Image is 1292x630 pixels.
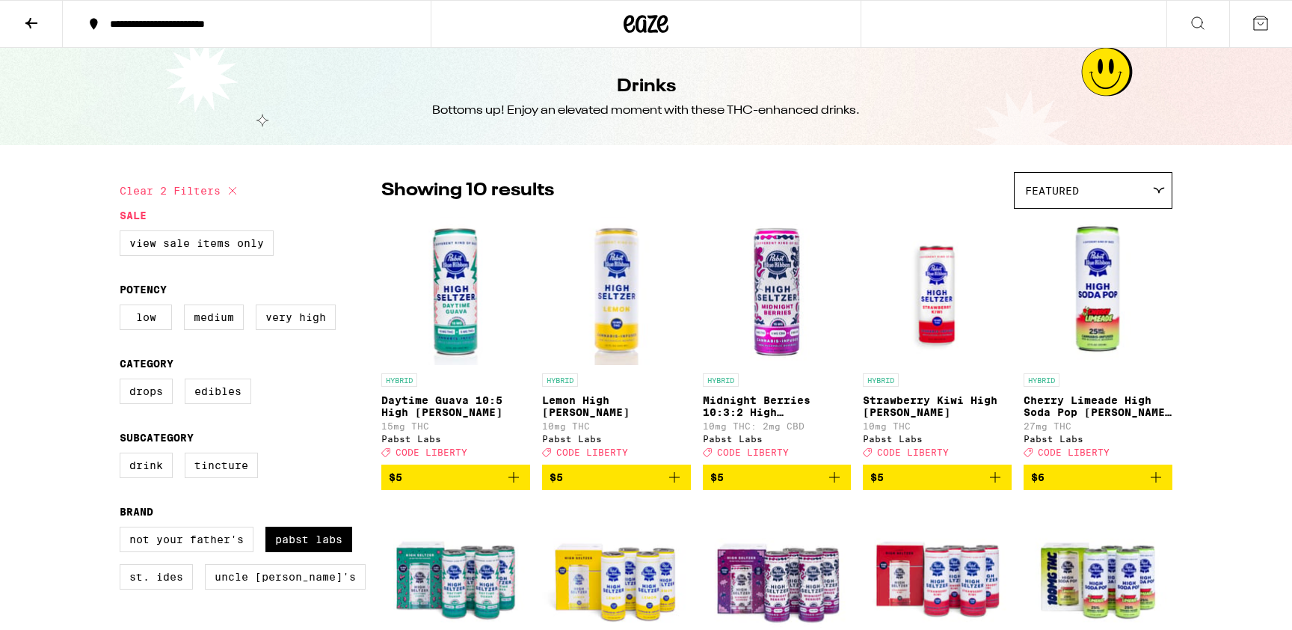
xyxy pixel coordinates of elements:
[120,172,242,210] button: Clear 2 filters
[120,210,147,221] legend: Sale
[381,465,530,490] button: Add to bag
[863,394,1012,418] p: Strawberry Kiwi High [PERSON_NAME]
[863,373,899,387] p: HYBRID
[185,379,251,404] label: Edibles
[120,305,172,330] label: Low
[184,305,244,330] label: Medium
[870,471,884,483] span: $5
[542,216,691,366] img: Pabst Labs - Lemon High Seltzer
[1038,447,1110,457] span: CODE LIBERTY
[717,447,789,457] span: CODE LIBERTY
[542,216,691,465] a: Open page for Lemon High Seltzer from Pabst Labs
[381,216,530,465] a: Open page for Daytime Guava 10:5 High Seltzer from Pabst Labs
[703,394,852,418] p: Midnight Berries 10:3:2 High [PERSON_NAME]
[120,284,167,296] legend: Potency
[863,216,1012,465] a: Open page for Strawberry Kiwi High Seltzer from Pabst Labs
[381,421,530,431] p: 15mg THC
[863,434,1012,444] div: Pabst Labs
[1024,216,1172,366] img: Pabst Labs - Cherry Limeade High Soda Pop Seltzer - 25mg
[1024,394,1172,418] p: Cherry Limeade High Soda Pop [PERSON_NAME] - 25mg
[877,447,949,457] span: CODE LIBERTY
[863,465,1012,490] button: Add to bag
[542,421,691,431] p: 10mg THC
[120,527,253,552] label: Not Your Father's
[542,394,691,418] p: Lemon High [PERSON_NAME]
[703,434,852,444] div: Pabst Labs
[617,74,676,100] h1: Drinks
[542,434,691,444] div: Pabst Labs
[265,527,352,552] label: Pabst Labs
[381,373,417,387] p: HYBRID
[205,564,366,590] label: Uncle [PERSON_NAME]'s
[120,564,193,590] label: St. Ides
[120,230,274,256] label: View Sale Items Only
[1031,471,1045,483] span: $6
[396,447,467,457] span: CODE LIBERTY
[863,421,1012,431] p: 10mg THC
[120,506,153,518] legend: Brand
[542,373,578,387] p: HYBRID
[185,453,258,478] label: Tincture
[381,394,530,418] p: Daytime Guava 10:5 High [PERSON_NAME]
[120,432,194,444] legend: Subcategory
[703,373,739,387] p: HYBRID
[1024,216,1172,465] a: Open page for Cherry Limeade High Soda Pop Seltzer - 25mg from Pabst Labs
[1024,373,1059,387] p: HYBRID
[1025,185,1079,197] span: Featured
[432,103,860,119] div: Bottoms up! Enjoy an elevated moment with these THC-enhanced drinks.
[389,471,402,483] span: $5
[703,216,852,465] a: Open page for Midnight Berries 10:3:2 High Seltzer from Pabst Labs
[710,471,724,483] span: $5
[1024,465,1172,490] button: Add to bag
[556,447,628,457] span: CODE LIBERTY
[120,379,173,404] label: Drops
[120,453,173,478] label: Drink
[120,358,173,370] legend: Category
[703,465,852,490] button: Add to bag
[256,305,336,330] label: Very High
[381,434,530,444] div: Pabst Labs
[550,471,563,483] span: $5
[863,216,1012,366] img: Pabst Labs - Strawberry Kiwi High Seltzer
[1024,434,1172,444] div: Pabst Labs
[1024,421,1172,431] p: 27mg THC
[542,465,691,490] button: Add to bag
[381,178,554,204] p: Showing 10 results
[703,421,852,431] p: 10mg THC: 2mg CBD
[381,216,530,366] img: Pabst Labs - Daytime Guava 10:5 High Seltzer
[703,216,852,366] img: Pabst Labs - Midnight Berries 10:3:2 High Seltzer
